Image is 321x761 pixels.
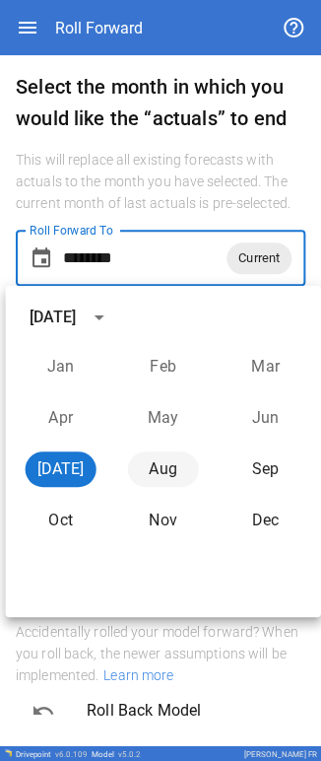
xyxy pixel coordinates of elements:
button: September [229,451,300,487]
div: Drivepoint [16,749,88,758]
div: Roll Forward [55,19,143,37]
button: December [229,503,300,538]
button: August [127,451,198,487]
img: Drivepoint [4,748,12,756]
button: July [26,451,96,487]
span: v 6.0.109 [55,749,88,758]
div: Roll Back Model [16,686,305,733]
h6: Select the month in which you would like the “actuals” to end [16,71,305,134]
span: Learn more [98,666,173,682]
span: Roll Back Model [87,698,289,722]
span: v 5.0.2 [118,749,141,758]
button: calendar view is open, switch to year view [83,301,116,334]
button: November [127,503,198,538]
label: Roll Forward To [30,222,113,239]
h6: Accidentally rolled your model forward? When you roll back, the newer assumptions will be impleme... [16,621,305,686]
button: October [26,503,96,538]
h6: This will replace all existing forecasts with actuals to the month you have selected. The current... [16,150,305,215]
div: Model [92,749,141,758]
div: [PERSON_NAME] FR [244,749,317,758]
div: [DATE] [30,306,77,329]
span: undo [32,698,55,722]
span: Current [226,246,291,269]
